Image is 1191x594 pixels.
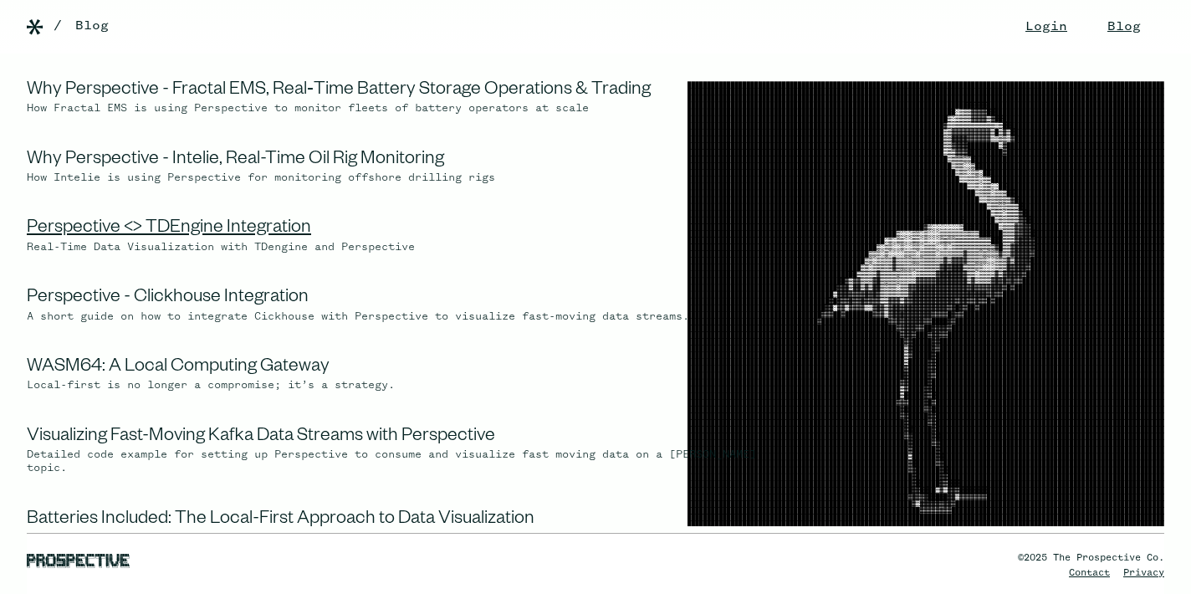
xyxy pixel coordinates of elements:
div: ©2025 The Prospective Co. [1018,550,1164,566]
a: WASM64: A Local Computing Gateway [27,358,330,378]
div: Real-Time Data Visualization with TDengine and Perspective [27,241,776,254]
a: Blog [75,16,109,36]
a: Perspective <> TDEngine Integration [27,219,311,239]
div: Local-first is no longer a compromise; it’s a strategy. [27,379,776,392]
a: Visualizing Fast-Moving Kafka Data Streams with Perspective [27,428,495,448]
a: Why Perspective - Fractal EMS, Real‑Time Battery Storage Operations & Trading [27,81,651,101]
div: Detailed code example for setting up Perspective to consume and visualize fast moving data on a [... [27,448,776,476]
a: Why Perspective - Intelie, Real-Time Oil Rig Monitoring [27,151,444,171]
a: Privacy [1123,568,1164,578]
div: How Fractal EMS is using Perspective to monitor fleets of battery operators at scale [27,102,776,115]
a: Perspective - Clickhouse Integration [27,289,309,309]
div: How Intelie is using Perspective for monitoring offshore drilling rigs [27,172,776,185]
div: / [54,16,62,36]
a: Contact [1069,568,1110,578]
div: A short guide on how to integrate Cickhouse with Perspective to visualize fast-moving data streams. [27,310,776,324]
